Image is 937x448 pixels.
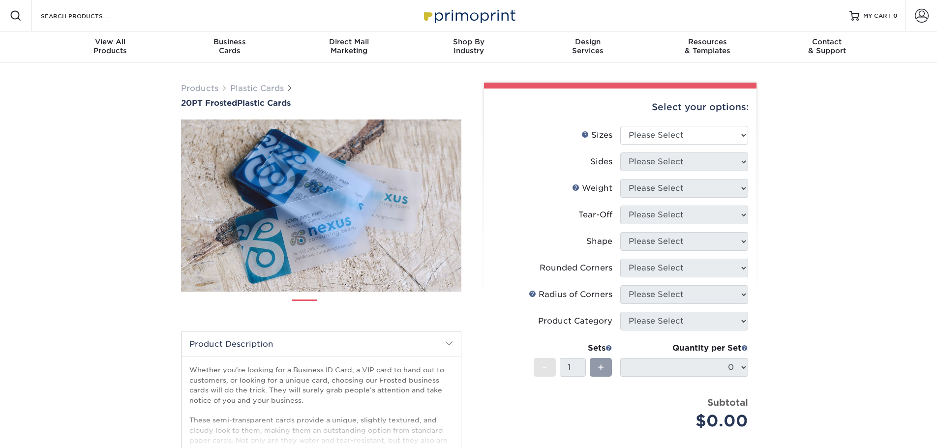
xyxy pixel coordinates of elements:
[181,84,218,93] a: Products
[51,31,170,63] a: View AllProducts
[648,37,767,55] div: & Templates
[289,31,409,63] a: Direct MailMarketing
[590,156,612,168] div: Sides
[289,37,409,46] span: Direct Mail
[181,109,461,302] img: 20PT Frosted 01
[628,409,748,433] div: $0.00
[292,296,317,321] img: Plastic Cards 01
[893,12,898,19] span: 0
[578,209,612,221] div: Tear-Off
[181,98,237,108] span: 20PT Frosted
[586,236,612,247] div: Shape
[409,37,528,46] span: Shop By
[648,37,767,46] span: Resources
[409,37,528,55] div: Industry
[289,37,409,55] div: Marketing
[51,37,170,46] span: View All
[648,31,767,63] a: Resources& Templates
[528,37,648,46] span: Design
[540,262,612,274] div: Rounded Corners
[170,37,289,46] span: Business
[230,84,284,93] a: Plastic Cards
[325,296,350,320] img: Plastic Cards 02
[51,37,170,55] div: Products
[598,360,604,375] span: +
[528,31,648,63] a: DesignServices
[492,89,749,126] div: Select your options:
[767,37,887,46] span: Contact
[543,360,547,375] span: -
[863,12,891,20] span: MY CART
[170,37,289,55] div: Cards
[170,31,289,63] a: BusinessCards
[538,315,612,327] div: Product Category
[181,98,461,108] a: 20PT FrostedPlastic Cards
[707,397,748,408] strong: Subtotal
[767,31,887,63] a: Contact& Support
[409,31,528,63] a: Shop ByIndustry
[420,5,518,26] img: Primoprint
[620,342,748,354] div: Quantity per Set
[181,98,461,108] h1: Plastic Cards
[40,10,136,22] input: SEARCH PRODUCTS.....
[181,331,461,357] h2: Product Description
[534,342,612,354] div: Sets
[529,289,612,300] div: Radius of Corners
[528,37,648,55] div: Services
[767,37,887,55] div: & Support
[572,182,612,194] div: Weight
[581,129,612,141] div: Sizes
